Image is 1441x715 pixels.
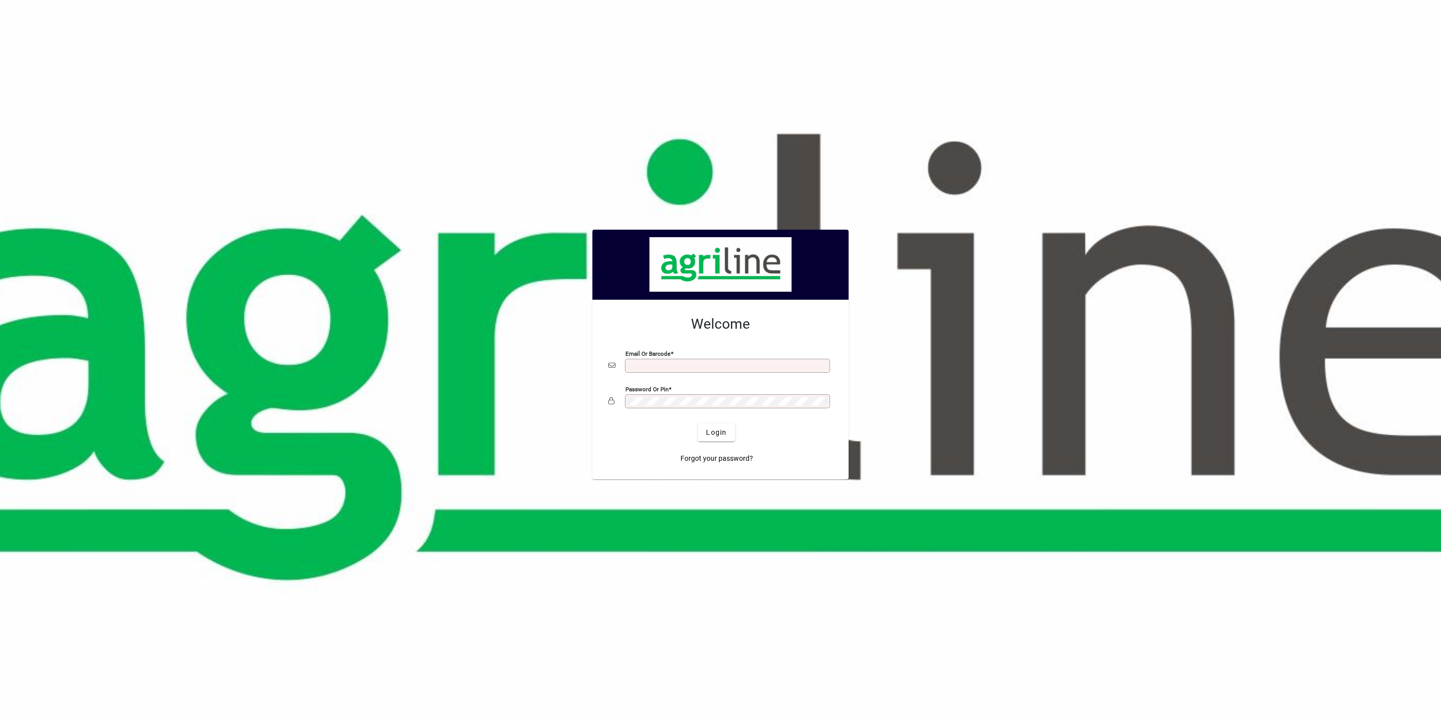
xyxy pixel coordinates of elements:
mat-label: Email or Barcode [625,350,670,357]
a: Forgot your password? [676,449,757,467]
button: Login [698,423,735,441]
span: Login [706,427,727,438]
span: Forgot your password? [680,453,753,464]
h2: Welcome [608,316,833,333]
mat-label: Password or Pin [625,386,668,393]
